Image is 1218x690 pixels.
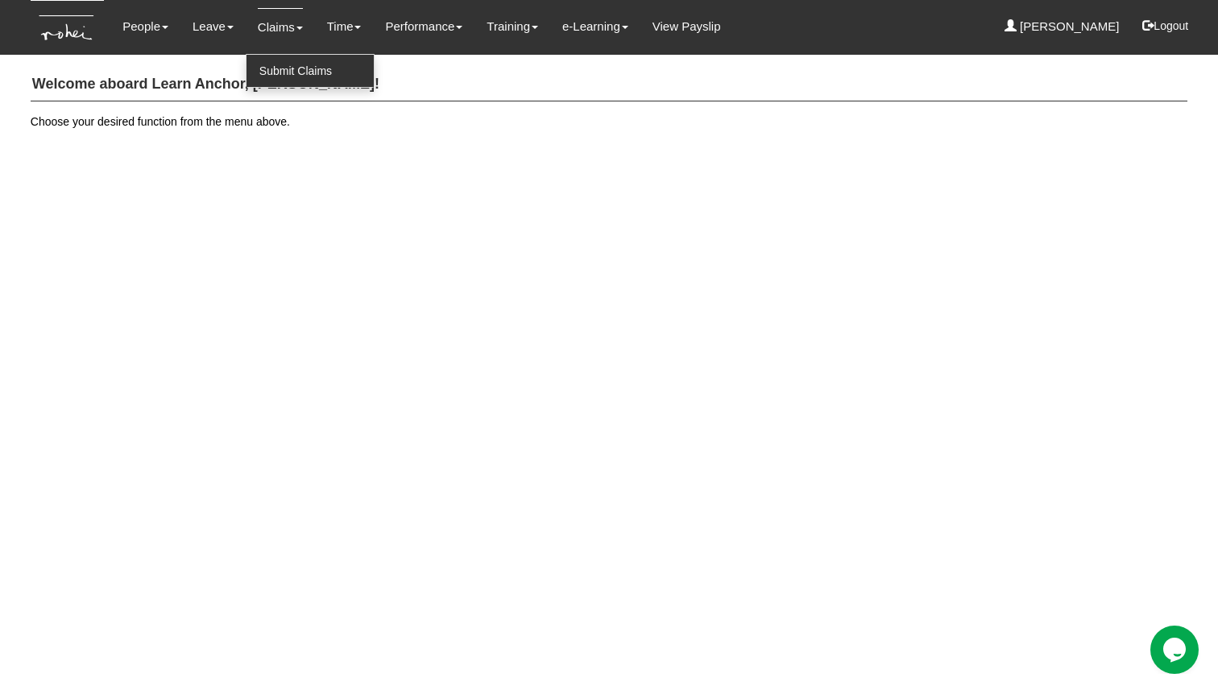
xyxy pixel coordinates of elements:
a: Claims [258,8,303,46]
a: e-Learning [562,8,628,45]
button: Logout [1131,6,1199,45]
img: KTs7HI1dOZG7tu7pUkOpGGQAiEQAiEQAj0IhBB1wtXDg6BEAiBEAiBEAiB4RGIoBtemSRFIRACIRACIRACIdCLQARdL1w5OAR... [31,1,104,55]
a: Performance [385,8,462,45]
a: People [122,8,168,45]
a: [PERSON_NAME] [1005,8,1120,45]
a: Leave [193,8,234,45]
p: Choose your desired function from the menu above. [31,114,1187,130]
a: Submit Claims [246,55,374,87]
a: View Payslip [652,8,721,45]
a: Time [327,8,362,45]
iframe: chat widget [1150,626,1202,674]
h4: Welcome aboard Learn Anchor, [PERSON_NAME]! [31,68,1187,101]
a: Training [487,8,538,45]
